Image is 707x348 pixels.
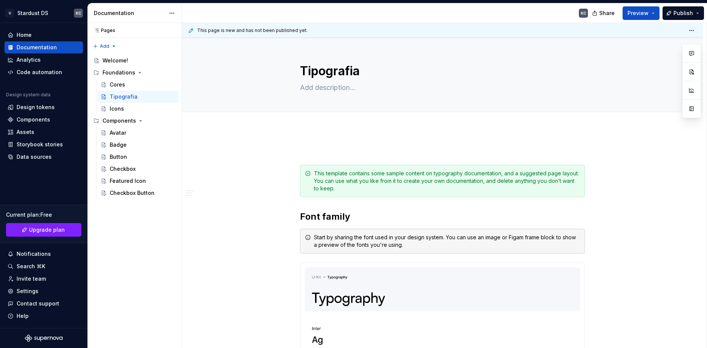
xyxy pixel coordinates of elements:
[98,163,179,175] a: Checkbox
[627,9,649,17] span: Preview
[17,103,55,111] div: Design tokens
[6,223,81,237] a: Upgrade plan
[100,43,109,49] span: Add
[5,273,83,285] a: Invite team
[673,9,693,17] span: Publish
[5,298,83,310] button: Contact support
[110,153,127,161] div: Button
[110,141,127,149] div: Badge
[17,68,62,76] div: Code automation
[17,263,45,270] div: Search ⌘K
[5,310,83,322] button: Help
[25,334,63,342] svg: Supernova Logo
[103,57,128,64] div: Welcome!
[5,66,83,78] a: Code automation
[5,151,83,163] a: Data sources
[98,127,179,139] a: Avatar
[5,138,83,150] a: Storybook stories
[197,27,308,33] span: This page is new and has not been published yet.
[6,92,50,98] div: Design system data
[17,44,57,51] div: Documentation
[110,105,124,112] div: Icons
[581,10,586,16] div: KC
[98,187,179,199] a: Checkbox Button
[76,10,81,16] div: KC
[98,91,179,103] a: Tipografia
[90,115,179,127] div: Components
[98,175,179,187] a: Featured Icon
[588,6,620,20] button: Share
[110,177,146,185] div: Featured Icon
[5,285,83,297] a: Settings
[314,234,580,249] div: Start by sharing the font used in your design system. You can use an image or Figam frame block t...
[90,41,119,52] button: Add
[17,275,46,283] div: Invite team
[110,129,126,137] div: Avatar
[17,31,32,39] div: Home
[5,29,83,41] a: Home
[98,79,179,91] a: Cores
[17,287,38,295] div: Settings
[5,41,83,53] a: Documentation
[5,9,14,18] div: U
[17,128,34,136] div: Assets
[17,312,29,320] div: Help
[90,55,179,67] a: Welcome!
[103,117,136,125] div: Components
[98,103,179,115] a: Icons
[314,170,580,192] div: This template contains some sample content on typography documentation, and a suggested page layo...
[17,250,51,258] div: Notifications
[6,211,81,219] div: Current plan : Free
[663,6,704,20] button: Publish
[103,69,135,76] div: Foundations
[17,116,50,123] div: Components
[5,248,83,260] button: Notifications
[17,300,59,307] div: Contact support
[98,151,179,163] a: Button
[94,9,165,17] div: Documentation
[300,211,585,223] h2: Font family
[17,141,63,148] div: Storybook stories
[2,5,86,21] button: UStardust DSKC
[110,165,136,173] div: Checkbox
[110,93,138,100] div: Tipografia
[5,260,83,272] button: Search ⌘K
[298,62,583,80] textarea: Tipografia
[90,27,115,33] div: Pages
[90,67,179,79] div: Foundations
[29,226,65,234] span: Upgrade plan
[110,189,155,197] div: Checkbox Button
[623,6,660,20] button: Preview
[5,101,83,113] a: Design tokens
[5,114,83,126] a: Components
[90,55,179,199] div: Page tree
[17,9,48,17] div: Stardust DS
[110,81,125,88] div: Cores
[98,139,179,151] a: Badge
[5,126,83,138] a: Assets
[17,153,52,161] div: Data sources
[5,54,83,66] a: Analytics
[599,9,615,17] span: Share
[17,56,41,64] div: Analytics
